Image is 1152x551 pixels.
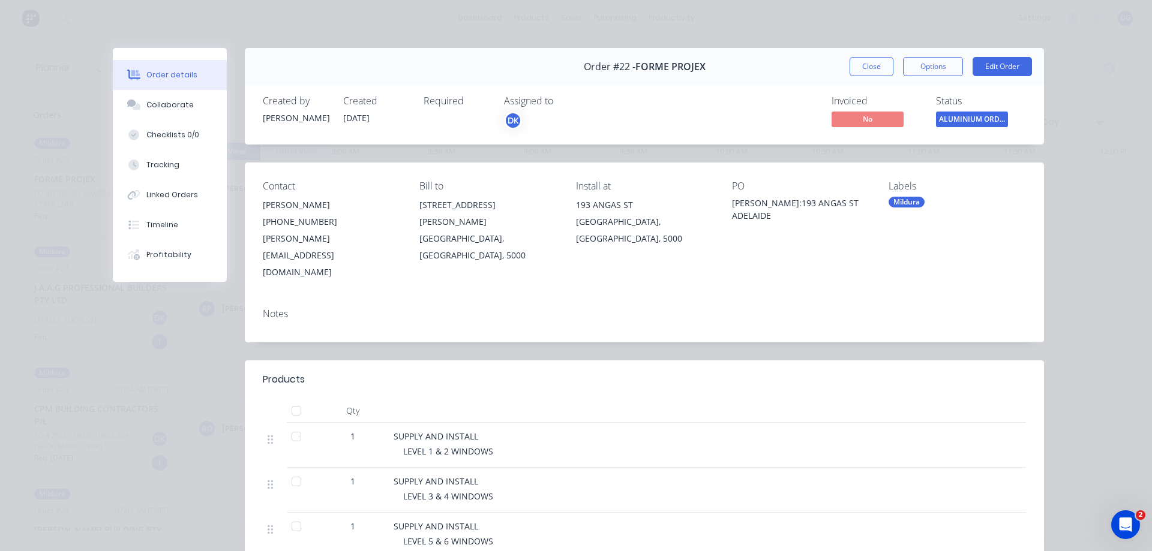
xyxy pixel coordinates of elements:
[1136,510,1145,520] span: 2
[403,445,493,457] span: LEVEL 1 & 2 WINDOWS
[263,230,400,281] div: [PERSON_NAME][EMAIL_ADDRESS][DOMAIN_NAME]
[903,57,963,76] button: Options
[576,197,713,213] div: 193 ANGAS ST
[263,197,400,213] div: [PERSON_NAME]
[263,95,329,107] div: Created by
[263,180,400,192] div: Contact
[350,475,355,487] span: 1
[350,430,355,442] span: 1
[113,240,227,270] button: Profitability
[146,130,199,140] div: Checklists 0/0
[113,60,227,90] button: Order details
[146,70,197,80] div: Order details
[576,180,713,192] div: Install at
[504,95,624,107] div: Assigned to
[732,180,869,192] div: PO
[584,61,635,73] span: Order #22 -
[394,430,478,442] span: SUPPLY AND INSTALL
[936,112,1008,127] span: ALUMINIUM ORDER...
[850,57,893,76] button: Close
[263,372,305,387] div: Products
[504,112,522,130] button: DK
[832,112,904,127] span: No
[973,57,1032,76] button: Edit Order
[394,520,478,532] span: SUPPLY AND INSTALL
[576,213,713,247] div: [GEOGRAPHIC_DATA], [GEOGRAPHIC_DATA], 5000
[146,219,178,230] div: Timeline
[263,213,400,230] div: [PHONE_NUMBER]
[146,159,179,170] div: Tracking
[424,95,490,107] div: Required
[419,197,557,230] div: [STREET_ADDRESS][PERSON_NAME]
[936,95,1026,107] div: Status
[1111,510,1140,539] iframe: Intercom live chat
[936,112,1008,130] button: ALUMINIUM ORDER...
[635,61,706,73] span: FORME PROJEX
[732,197,869,222] div: [PERSON_NAME]:193 ANGAS ST ADELAIDE
[263,197,400,281] div: [PERSON_NAME][PHONE_NUMBER][PERSON_NAME][EMAIL_ADDRESS][DOMAIN_NAME]
[317,399,389,423] div: Qty
[263,308,1026,320] div: Notes
[576,197,713,247] div: 193 ANGAS ST[GEOGRAPHIC_DATA], [GEOGRAPHIC_DATA], 5000
[889,180,1026,192] div: Labels
[419,197,557,264] div: [STREET_ADDRESS][PERSON_NAME][GEOGRAPHIC_DATA], [GEOGRAPHIC_DATA], 5000
[113,90,227,120] button: Collaborate
[146,100,194,110] div: Collaborate
[419,230,557,264] div: [GEOGRAPHIC_DATA], [GEOGRAPHIC_DATA], 5000
[113,180,227,210] button: Linked Orders
[889,197,925,207] div: Mildura
[146,189,198,200] div: Linked Orders
[113,150,227,180] button: Tracking
[403,490,493,502] span: LEVEL 3 & 4 WINDOWS
[403,535,493,547] span: LEVEL 5 & 6 WINDOWS
[146,249,191,260] div: Profitability
[343,112,370,124] span: [DATE]
[419,180,557,192] div: Bill to
[263,112,329,124] div: [PERSON_NAME]
[350,520,355,532] span: 1
[343,95,409,107] div: Created
[113,120,227,150] button: Checklists 0/0
[394,475,478,487] span: SUPPLY AND INSTALL
[832,95,922,107] div: Invoiced
[113,210,227,240] button: Timeline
